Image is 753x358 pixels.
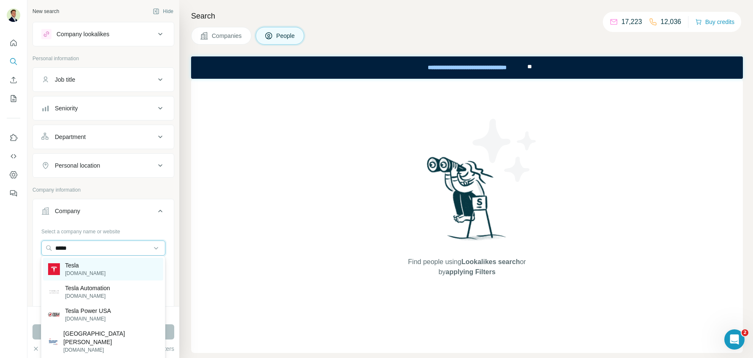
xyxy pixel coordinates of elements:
iframe: Banner [191,56,743,79]
img: Tesla [48,263,60,275]
p: [DOMAIN_NAME] [65,270,105,277]
iframe: Intercom live chat [724,329,745,350]
span: Companies [212,32,243,40]
button: My lists [7,91,20,106]
h4: Search [191,10,743,22]
button: Department [33,127,174,147]
button: Company [33,201,174,224]
p: [DOMAIN_NAME] [63,346,158,354]
button: Feedback [7,186,20,201]
div: Personal location [55,161,100,170]
button: Buy credits [695,16,734,28]
p: [GEOGRAPHIC_DATA][PERSON_NAME] [63,329,158,346]
p: Personal information [32,55,174,62]
p: Company information [32,186,174,194]
div: Select a company name or website [41,224,165,235]
button: Dashboard [7,167,20,182]
p: [DOMAIN_NAME] [65,315,111,323]
button: Job title [33,69,174,90]
div: Company [55,207,80,215]
button: Personal location [33,155,174,176]
button: Clear [32,345,57,353]
p: 12,036 [661,17,681,27]
button: Hide [147,5,179,18]
p: Tesla Power USA [65,307,111,315]
div: Department [55,133,86,141]
span: Lookalikes search [462,258,520,265]
div: New search [32,8,59,15]
button: Seniority [33,98,174,118]
img: Tesla Automation [48,286,60,298]
img: Belgrade Nikola Tesla Airport [48,337,58,347]
button: Use Surfe on LinkedIn [7,130,20,145]
p: Tesla [65,261,105,270]
img: Tesla Power USA [48,309,60,321]
div: Seniority [55,104,78,112]
span: Find people using or by [399,257,534,277]
p: [DOMAIN_NAME] [65,292,110,300]
button: Enrich CSV [7,72,20,88]
span: People [276,32,296,40]
img: Avatar [7,8,20,22]
span: applying Filters [445,268,495,275]
button: Company lookalikes [33,24,174,44]
p: Tesla Automation [65,284,110,292]
button: Use Surfe API [7,149,20,164]
span: 2 [742,329,748,336]
img: Surfe Illustration - Woman searching with binoculars [423,155,511,248]
button: Quick start [7,35,20,51]
img: Surfe Illustration - Stars [467,112,543,188]
p: 17,223 [621,17,642,27]
button: Search [7,54,20,69]
div: Job title [55,75,75,84]
div: Company lookalikes [57,30,109,38]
